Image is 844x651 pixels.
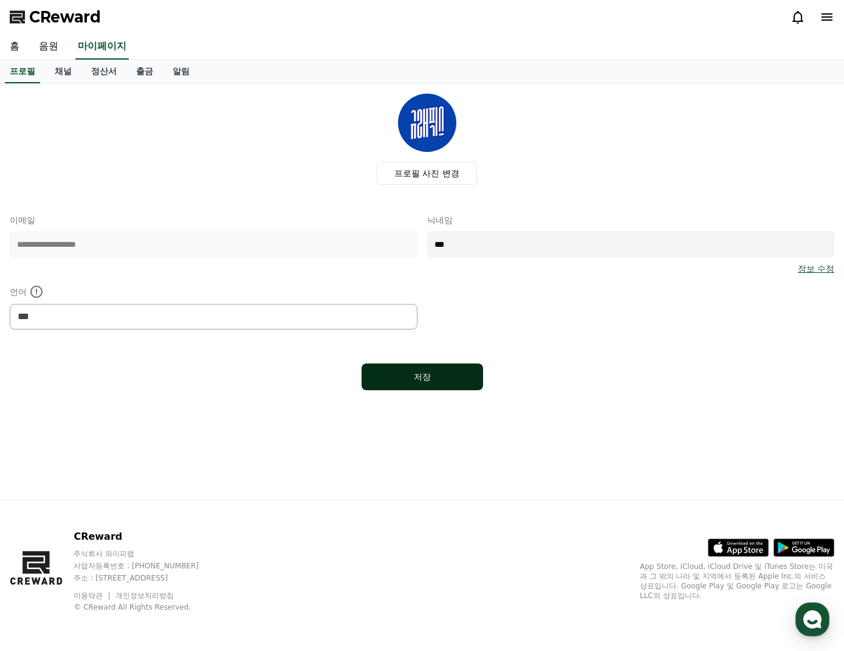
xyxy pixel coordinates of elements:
[74,591,112,600] a: 이용약관
[386,371,459,383] div: 저장
[4,385,80,416] a: 홈
[157,385,233,416] a: 설정
[398,94,456,152] img: profile_image
[81,60,126,83] a: 정산서
[80,385,157,416] a: 대화
[74,573,222,583] p: 주소 : [STREET_ADDRESS]
[45,60,81,83] a: 채널
[74,561,222,571] p: 사업자등록번호 : [PHONE_NUMBER]
[115,591,174,600] a: 개인정보처리방침
[5,60,40,83] a: 프로필
[10,7,101,27] a: CReward
[74,549,222,559] p: 주식회사 와이피랩
[377,162,477,185] label: 프로필 사진 변경
[126,60,163,83] a: 출금
[10,284,417,299] p: 언어
[163,60,199,83] a: 알림
[29,7,101,27] span: CReward
[798,263,834,275] a: 정보 수정
[427,214,835,226] p: 닉네임
[188,404,202,413] span: 설정
[75,34,129,60] a: 마이페이지
[10,214,417,226] p: 이메일
[111,404,126,414] span: 대화
[38,404,46,413] span: 홈
[74,602,222,612] p: © CReward All Rights Reserved.
[640,562,834,601] p: App Store, iCloud, iCloud Drive 및 iTunes Store는 미국과 그 밖의 나라 및 지역에서 등록된 Apple Inc.의 서비스 상표입니다. Goo...
[74,529,222,544] p: CReward
[362,363,483,390] button: 저장
[29,34,68,60] a: 음원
